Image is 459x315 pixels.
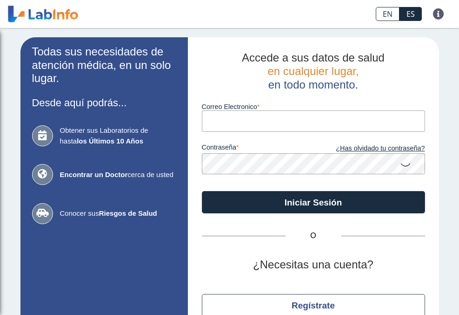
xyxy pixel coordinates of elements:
b: los Últimos 10 Años [77,137,143,145]
a: ¿Has olvidado tu contraseña? [313,144,425,154]
label: Correo Electronico [202,103,425,110]
h2: ¿Necesitas una cuenta? [202,258,425,272]
h2: Todas sus necesidades de atención médica, en un solo lugar. [32,45,176,85]
h3: Desde aquí podrás... [32,97,176,109]
span: en cualquier lugar, [267,65,359,77]
a: EN [376,7,399,21]
label: contraseña [202,144,313,154]
button: Iniciar Sesión [202,191,425,213]
span: cerca de usted [60,170,176,180]
span: Accede a sus datos de salud [242,51,385,64]
span: O [286,230,341,241]
span: Conocer sus [60,208,176,219]
span: Obtener sus Laboratorios de hasta [60,125,176,146]
span: en todo momento. [268,78,358,91]
a: ES [399,7,422,21]
b: Encontrar un Doctor [60,171,128,178]
b: Riesgos de Salud [99,209,157,217]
